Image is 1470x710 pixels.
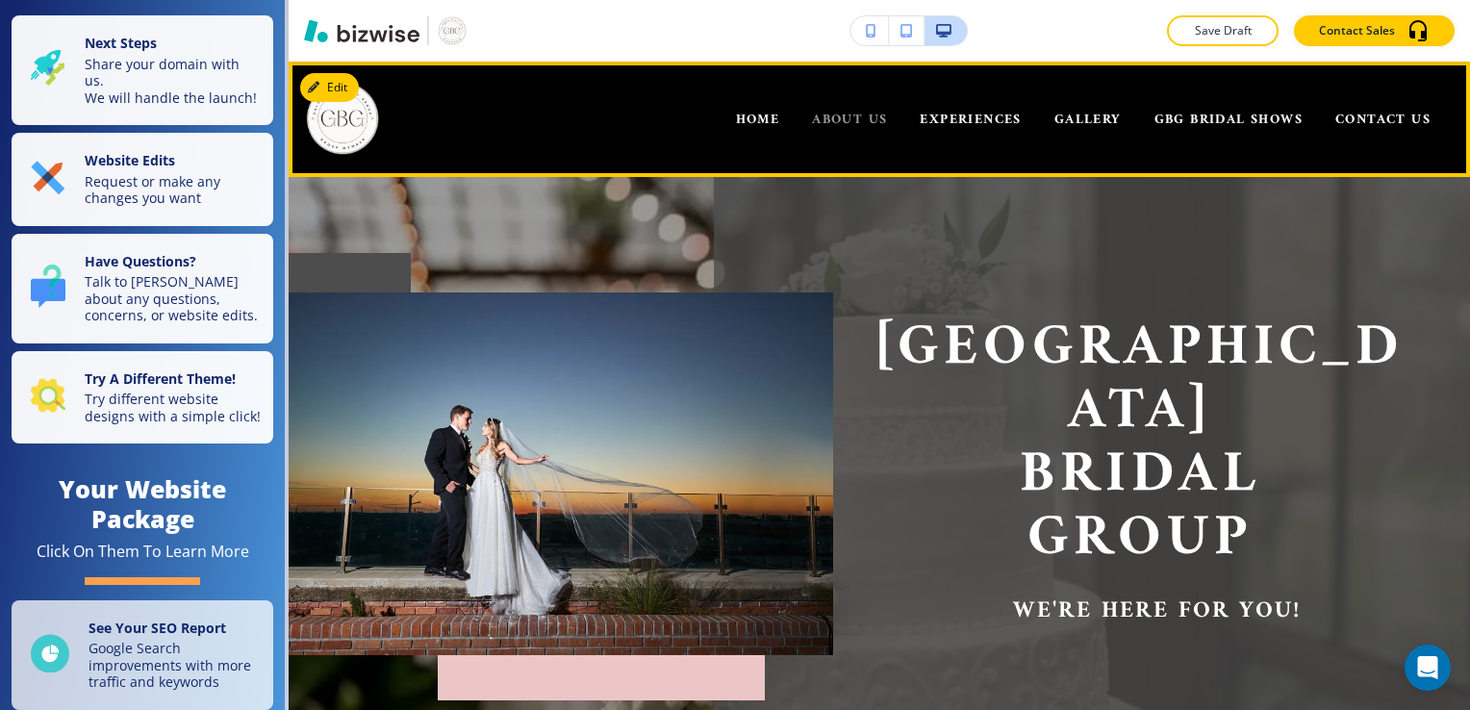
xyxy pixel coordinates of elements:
[437,15,468,46] img: Your Logo
[304,19,419,42] img: Bizwise Logo
[12,474,273,534] h4: Your Website Package
[1167,15,1279,46] button: Save Draft
[85,391,262,424] p: Try different website designs with a simple click!
[85,151,175,169] strong: Website Edits
[1335,108,1431,132] span: CONTACT US
[89,619,226,637] strong: See Your SEO Report
[12,133,273,226] button: Website EditsRequest or make any changes you want
[1405,645,1451,691] div: Open Intercom Messenger
[85,173,262,207] p: Request or make any changes you want
[85,56,262,107] p: Share your domain with us. We will handle the launch!
[85,252,196,270] strong: Have Questions?
[1192,22,1254,39] p: Save Draft
[300,73,359,102] button: Edit
[868,317,1412,444] p: [GEOGRAPHIC_DATA]
[736,108,780,132] span: HOME
[85,369,236,388] strong: Try A Different Theme!
[1054,108,1122,132] span: GALLERY
[12,351,273,444] button: Try A Different Theme!Try different website designs with a simple click!
[920,108,1021,132] span: EXPERIENCES
[1294,15,1455,46] button: Contact Sales
[302,78,383,159] img: Galveston Bridal Group
[1319,22,1395,39] p: Contact Sales
[289,292,833,655] img: cc3ef394925dcf1d1839904563c9ca16.webp
[868,508,1412,571] p: Group
[868,444,1412,508] p: Bridal
[89,640,262,691] p: Google Search improvements with more traffic and keywords
[85,34,157,52] strong: Next Steps
[12,600,273,710] a: See Your SEO ReportGoogle Search improvements with more traffic and keywords
[1013,591,1302,631] strong: we're here for you!
[37,542,249,562] div: Click On Them To Learn More
[1154,108,1303,132] span: GBG BRIDAL SHOWS
[812,108,887,132] span: ABOUT US
[12,15,273,125] button: Next StepsShare your domain with us.We will handle the launch!
[12,234,273,343] button: Have Questions?Talk to [PERSON_NAME] about any questions, concerns, or website edits.
[85,273,262,324] p: Talk to [PERSON_NAME] about any questions, concerns, or website edits.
